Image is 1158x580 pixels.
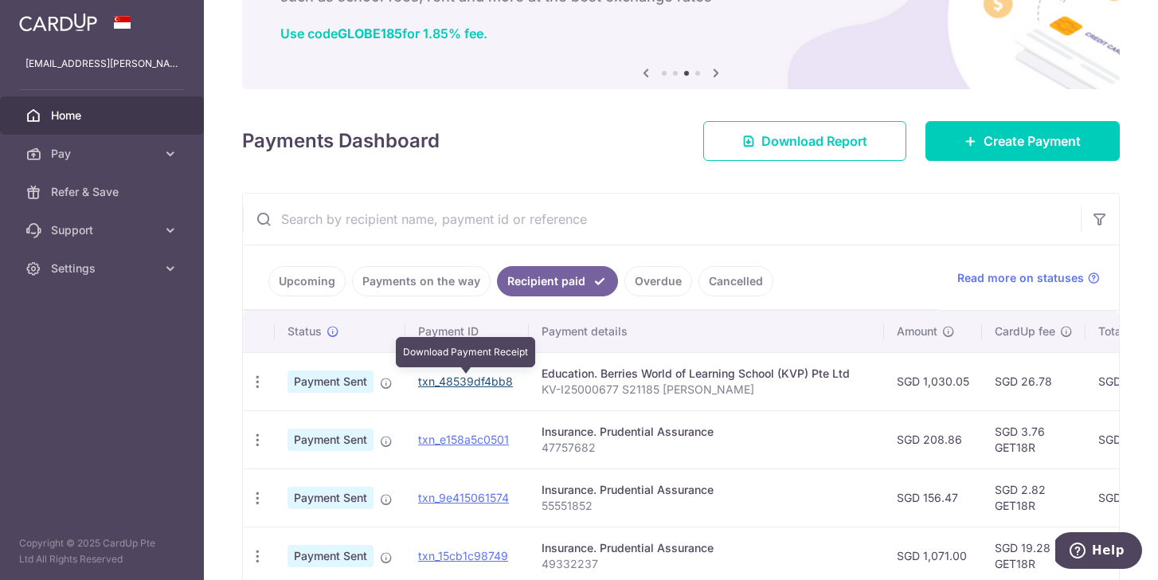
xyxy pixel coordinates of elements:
div: Download Payment Receipt [396,337,535,367]
a: txn_15cb1c98749 [418,549,508,562]
th: Payment details [529,311,884,352]
a: txn_48539df4bb8 [418,374,513,388]
span: Status [288,323,322,339]
a: Upcoming [268,266,346,296]
span: Pay [51,146,156,162]
span: Create Payment [984,131,1081,151]
input: Search by recipient name, payment id or reference [243,194,1081,245]
span: Payment Sent [288,429,374,451]
a: Overdue [624,266,692,296]
span: Total amt. [1098,323,1151,339]
td: SGD 2.82 GET18R [982,468,1086,527]
span: Refer & Save [51,184,156,200]
img: CardUp [19,13,97,32]
a: txn_e158a5c0501 [418,433,509,446]
div: Insurance. Prudential Assurance [542,424,871,440]
span: CardUp fee [995,323,1055,339]
a: txn_9e415061574 [418,491,509,504]
div: Education. Berries World of Learning School (KVP) Pte Ltd [542,366,871,382]
th: Payment ID [405,311,529,352]
span: Payment Sent [288,545,374,567]
td: SGD 208.86 [884,410,982,468]
p: [EMAIL_ADDRESS][PERSON_NAME][DOMAIN_NAME] [25,56,178,72]
p: 49332237 [542,556,871,572]
span: Payment Sent [288,487,374,509]
p: 55551852 [542,498,871,514]
td: SGD 3.76 GET18R [982,410,1086,468]
a: Recipient paid [497,266,618,296]
a: Create Payment [925,121,1120,161]
td: SGD 156.47 [884,468,982,527]
a: Read more on statuses [957,270,1100,286]
span: Payment Sent [288,370,374,393]
p: KV-I25000677 S21185 [PERSON_NAME] [542,382,871,398]
a: Use codeGLOBE185for 1.85% fee. [280,25,487,41]
span: Home [51,108,156,123]
td: SGD 26.78 [982,352,1086,410]
a: Payments on the way [352,266,491,296]
a: Download Report [703,121,906,161]
a: Cancelled [698,266,773,296]
span: Read more on statuses [957,270,1084,286]
b: GLOBE185 [338,25,402,41]
span: Amount [897,323,937,339]
div: Insurance. Prudential Assurance [542,482,871,498]
h4: Payments Dashboard [242,127,440,155]
span: Support [51,222,156,238]
span: Download Report [761,131,867,151]
td: SGD 1,030.05 [884,352,982,410]
iframe: Opens a widget where you can find more information [1055,532,1142,572]
div: Insurance. Prudential Assurance [542,540,871,556]
span: Settings [51,261,156,276]
p: 47757682 [542,440,871,456]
